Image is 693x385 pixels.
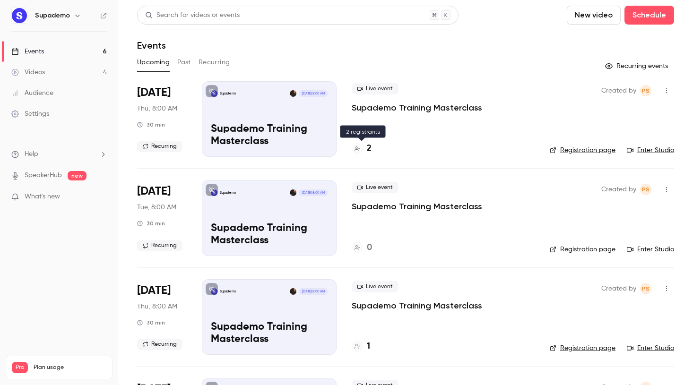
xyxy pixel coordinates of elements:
[12,8,27,23] img: Supademo
[220,91,236,96] p: Supademo
[299,189,327,196] span: [DATE] 8:00 AM
[220,289,236,294] p: Supademo
[367,142,372,155] h4: 2
[290,189,296,196] img: Paulina Staszuk
[624,6,674,25] button: Schedule
[352,300,482,311] a: Supademo Training Masterclass
[199,55,230,70] button: Recurring
[352,142,372,155] a: 2
[137,55,170,70] button: Upcoming
[202,81,337,157] a: Supademo Training MasterclassSupademoPaulina Staszuk[DATE] 8:00 AMSupademo Training Masterclass
[34,364,106,371] span: Plan usage
[11,68,45,77] div: Videos
[211,123,328,148] p: Supademo Training Masterclass
[95,193,107,201] iframe: Noticeable Trigger
[11,47,44,56] div: Events
[137,302,177,311] span: Thu, 8:00 AM
[290,288,296,295] img: Paulina Staszuk
[299,90,327,97] span: [DATE] 8:00 AM
[137,339,182,350] span: Recurring
[202,279,337,355] a: Supademo Training MasterclassSupademoPaulina Staszuk[DATE] 8:00 AMSupademo Training Masterclass
[642,184,650,195] span: PS
[137,240,182,251] span: Recurring
[137,184,171,199] span: [DATE]
[627,343,674,353] a: Enter Studio
[177,55,191,70] button: Past
[137,203,176,212] span: Tue, 8:00 AM
[137,141,182,152] span: Recurring
[137,220,165,227] div: 30 min
[137,85,171,100] span: [DATE]
[11,149,107,159] li: help-dropdown-opener
[642,283,650,294] span: PS
[642,85,650,96] span: PS
[25,192,60,202] span: What's new
[550,343,615,353] a: Registration page
[640,85,651,96] span: Paulina Staszuk
[352,241,372,254] a: 0
[211,321,328,346] p: Supademo Training Masterclass
[137,40,166,51] h1: Events
[550,145,615,155] a: Registration page
[290,90,296,97] img: Paulina Staszuk
[627,145,674,155] a: Enter Studio
[137,283,171,298] span: [DATE]
[12,362,28,373] span: Pro
[601,184,636,195] span: Created by
[25,149,38,159] span: Help
[11,109,49,119] div: Settings
[352,182,398,193] span: Live event
[352,83,398,94] span: Live event
[137,81,187,157] div: Sep 11 Thu, 11:00 AM (America/Toronto)
[137,121,165,128] div: 30 min
[35,11,70,20] h6: Supademo
[627,245,674,254] a: Enter Studio
[601,59,674,74] button: Recurring events
[367,241,372,254] h4: 0
[137,104,177,113] span: Thu, 8:00 AM
[211,222,328,247] p: Supademo Training Masterclass
[352,340,370,353] a: 1
[550,245,615,254] a: Registration page
[68,171,87,180] span: new
[202,180,337,256] a: Supademo Training MasterclassSupademoPaulina Staszuk[DATE] 8:00 AMSupademo Training Masterclass
[601,85,636,96] span: Created by
[567,6,621,25] button: New video
[640,283,651,294] span: Paulina Staszuk
[352,281,398,292] span: Live event
[601,283,636,294] span: Created by
[220,190,236,195] p: Supademo
[137,180,187,256] div: Sep 16 Tue, 11:00 AM (America/Toronto)
[640,184,651,195] span: Paulina Staszuk
[367,340,370,353] h4: 1
[352,102,482,113] a: Supademo Training Masterclass
[352,201,482,212] a: Supademo Training Masterclass
[145,10,240,20] div: Search for videos or events
[299,288,327,295] span: [DATE] 8:00 AM
[25,171,62,180] a: SpeakerHub
[11,88,53,98] div: Audience
[137,319,165,326] div: 30 min
[137,279,187,355] div: Sep 18 Thu, 11:00 AM (America/Toronto)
